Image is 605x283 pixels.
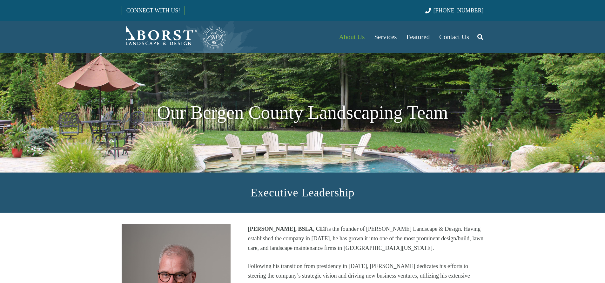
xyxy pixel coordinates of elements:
[434,21,474,53] a: Contact Us
[374,33,397,41] span: Services
[425,7,483,14] a: [PHONE_NUMBER]
[248,226,327,232] strong: [PERSON_NAME], BSLA, CLT
[474,29,487,45] a: Search
[439,33,469,41] span: Contact Us
[407,33,430,41] span: Featured
[248,224,483,253] p: is the founder of [PERSON_NAME] Landscape & Design. Having established the company in [DATE], he ...
[334,21,369,53] a: About Us
[122,3,185,18] a: CONNECT WITH US!
[122,184,484,201] h2: Executive Leadership
[369,21,401,53] a: Services
[122,99,484,127] h1: Our Bergen County Landscaping Team
[339,33,365,41] span: About Us
[402,21,434,53] a: Featured
[122,24,227,50] a: Borst-Logo
[434,7,484,14] span: [PHONE_NUMBER]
